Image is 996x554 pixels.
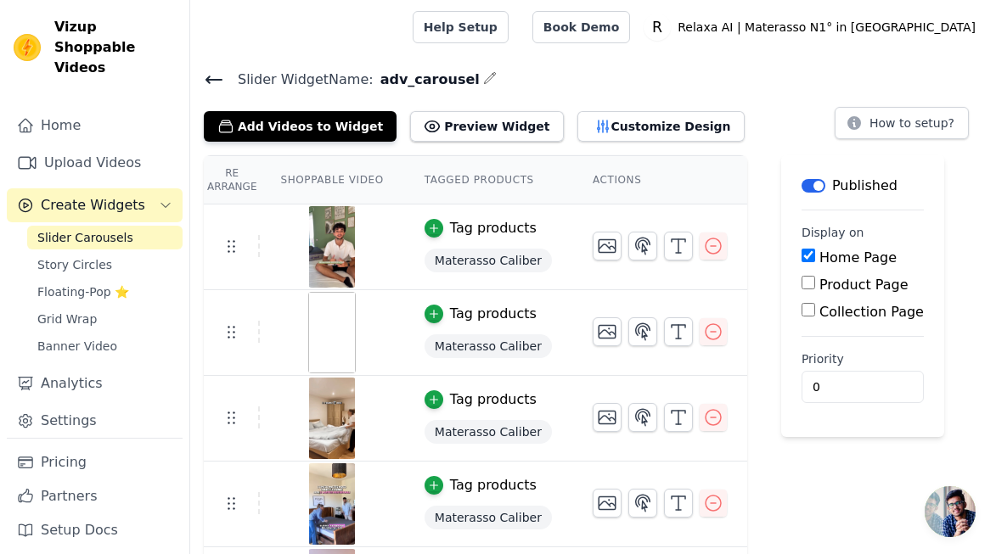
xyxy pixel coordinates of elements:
[593,403,622,432] button: Change Thumbnail
[593,232,622,260] button: Change Thumbnail
[27,307,183,331] a: Grid Wrap
[37,256,112,273] span: Story Circles
[308,378,356,459] img: vizup-images-0b74.png
[7,445,183,479] a: Pricing
[54,17,176,78] span: Vizup Shoppable Videos
[260,156,403,204] th: Shoppable Video
[7,146,183,180] a: Upload Videos
[593,317,622,346] button: Change Thumbnail
[644,12,982,42] button: R Relaxa AI | Materasso N1° in [GEOGRAPHIC_DATA]
[802,350,924,367] label: Priority
[802,224,864,241] legend: Display on
[27,334,183,358] a: Banner Video
[27,226,183,249] a: Slider Carousels
[14,34,41,61] img: Vizup
[819,249,897,266] label: Home Page
[37,311,97,327] span: Grid Wrap
[374,70,480,90] span: adv_carousel
[425,475,537,495] button: Tag products
[819,304,924,320] label: Collection Page
[450,304,537,324] div: Tag products
[37,229,133,246] span: Slider Carousels
[7,479,183,513] a: Partners
[572,156,747,204] th: Actions
[204,111,397,142] button: Add Videos to Widget
[204,156,260,204] th: Re Arrange
[425,304,537,324] button: Tag products
[819,277,909,293] label: Product Page
[425,420,552,444] span: Materasso Caliber
[37,283,129,300] span: Floating-Pop ⭐
[425,249,552,272] span: Materasso Caliber
[41,195,145,215] span: Create Widgets
[7,109,183,143] a: Home
[450,475,537,495] div: Tag products
[835,107,969,139] button: How to setup?
[27,280,183,304] a: Floating-Pop ⭐
[652,19,662,36] text: R
[413,11,509,43] a: Help Setup
[425,389,537,410] button: Tag products
[410,111,563,142] button: Preview Widget
[7,188,183,222] button: Create Widgets
[7,513,183,547] a: Setup Docs
[532,11,630,43] a: Book Demo
[835,119,969,135] a: How to setup?
[832,176,898,196] p: Published
[308,206,356,288] img: vizup-images-2955.png
[450,389,537,410] div: Tag products
[450,218,537,238] div: Tag products
[7,367,183,400] a: Analytics
[37,338,117,355] span: Banner Video
[425,218,537,238] button: Tag products
[308,463,356,545] img: vizup-images-0ab7.png
[7,404,183,438] a: Settings
[925,486,976,537] a: Aprire la chat
[671,12,982,42] p: Relaxa AI | Materasso N1° in [GEOGRAPHIC_DATA]
[404,156,572,204] th: Tagged Products
[27,253,183,277] a: Story Circles
[425,334,552,358] span: Materasso Caliber
[593,489,622,518] button: Change Thumbnail
[224,70,374,90] span: Slider Widget Name:
[483,68,497,91] div: Edit Name
[577,111,745,142] button: Customize Design
[425,506,552,529] span: Materasso Caliber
